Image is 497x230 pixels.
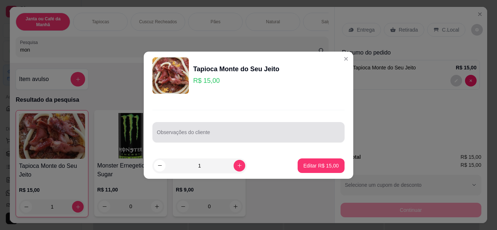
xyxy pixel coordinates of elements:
p: R$ 15,00 [193,76,279,86]
button: Editar R$ 15,00 [298,158,345,173]
div: Tapioca Monte do Seu Jeito [193,64,279,74]
img: product-image [152,57,189,94]
p: Editar R$ 15,00 [303,162,339,169]
button: increase-product-quantity [234,160,245,172]
input: Observações do cliente [157,132,340,139]
button: decrease-product-quantity [154,160,166,172]
button: Close [340,53,352,65]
